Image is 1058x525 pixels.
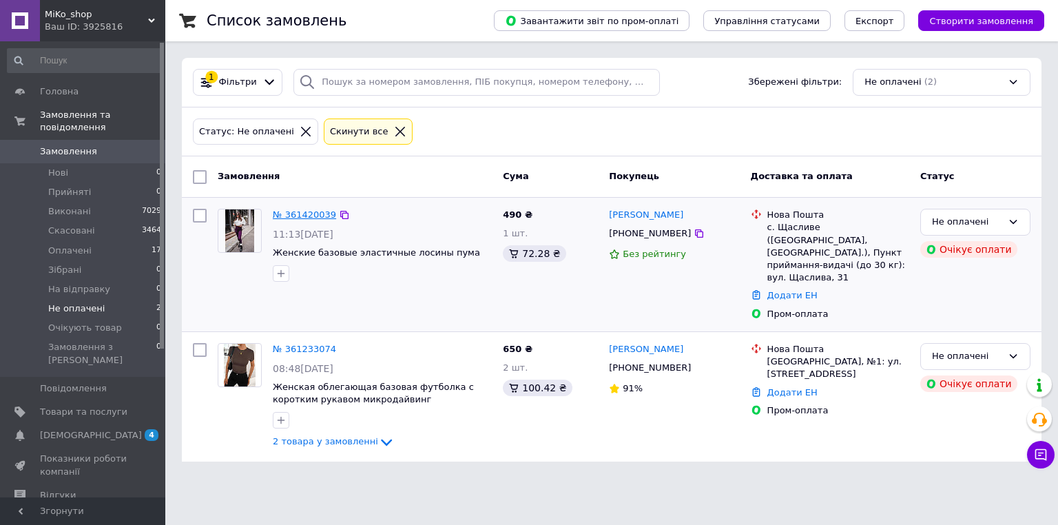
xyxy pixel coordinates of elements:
span: Замовлення [40,145,97,158]
span: 17 [152,245,161,257]
button: Експорт [844,10,905,31]
button: Управління статусами [703,10,831,31]
span: Фільтри [219,76,257,89]
span: Головна [40,85,79,98]
span: Повідомлення [40,382,107,395]
div: Статус: Не оплачені [196,125,297,139]
span: Виконані [48,205,91,218]
span: Доставка та оплата [751,171,853,181]
span: 2 [156,302,161,315]
span: На відправку [48,283,110,296]
div: с. Щасливе ([GEOGRAPHIC_DATA], [GEOGRAPHIC_DATA].), Пункт приймання-видачі (до 30 кг): вул. Щасли... [767,221,909,284]
button: Завантажити звіт по пром-оплаті [494,10,689,31]
div: Не оплачені [932,349,1002,364]
span: Збережені фільтри: [748,76,842,89]
button: Створити замовлення [918,10,1044,31]
span: [DEMOGRAPHIC_DATA] [40,429,142,442]
a: Створити замовлення [904,15,1044,25]
img: Фото товару [225,209,254,252]
span: 0 [156,264,161,276]
div: Cкинути все [327,125,391,139]
span: 3464 [142,225,161,237]
a: 2 товара у замовленні [273,436,395,446]
span: Не оплачені [48,302,105,315]
span: Замовлення [218,171,280,181]
span: Експорт [855,16,894,26]
span: Замовлення з [PERSON_NAME] [48,341,156,366]
h1: Список замовлень [207,12,346,29]
span: Управління статусами [714,16,820,26]
span: 0 [156,186,161,198]
a: № 361233074 [273,344,336,354]
span: Cума [503,171,528,181]
span: 4 [145,429,158,441]
span: 490 ₴ [503,209,532,220]
span: (2) [924,76,937,87]
div: Очікує оплати [920,375,1017,392]
span: 0 [156,167,161,179]
input: Пошук за номером замовлення, ПІБ покупця, номером телефону, Email, номером накладної [293,69,660,96]
span: Створити замовлення [929,16,1033,26]
a: Женская облегающая базовая футболка с коротким рукавом микродайвинг Коричневый, 46/48 [273,382,474,418]
span: Оплачені [48,245,92,257]
span: 91% [623,383,643,393]
span: Товари та послуги [40,406,127,418]
div: Пром-оплата [767,308,909,320]
button: Чат з покупцем [1027,441,1055,469]
span: Покупець [609,171,659,181]
a: [PERSON_NAME] [609,343,683,356]
input: Пошук [7,48,163,73]
span: Показники роботи компанії [40,453,127,477]
span: 2 шт. [503,362,528,373]
div: 72.28 ₴ [503,245,566,262]
span: 08:48[DATE] [273,363,333,374]
a: Фото товару [218,343,262,387]
a: Женские базовые эластичные лосины пума [273,247,480,258]
a: [PERSON_NAME] [609,209,683,222]
span: Завантажити звіт по пром-оплаті [505,14,678,27]
a: Додати ЕН [767,387,818,398]
div: Пром-оплата [767,404,909,417]
span: Зібрані [48,264,81,276]
div: Очікує оплати [920,241,1017,258]
a: Фото товару [218,209,262,253]
div: Не оплачені [932,215,1002,229]
div: Ваш ID: 3925816 [45,21,165,33]
div: [PHONE_NUMBER] [606,225,694,243]
span: 7029 [142,205,161,218]
div: Нова Пошта [767,209,909,221]
a: Додати ЕН [767,290,818,300]
span: Не оплачені [864,76,921,89]
img: Фото товару [224,344,256,387]
a: № 361420039 [273,209,336,220]
div: 1 [205,71,218,83]
span: Без рейтингу [623,249,686,259]
span: Очікують товар [48,322,122,334]
span: 650 ₴ [503,344,532,354]
span: 0 [156,283,161,296]
span: Нові [48,167,68,179]
span: Замовлення та повідомлення [40,109,165,134]
span: Статус [920,171,955,181]
span: MiKo_shop [45,8,148,21]
span: 1 шт. [503,228,528,238]
div: Нова Пошта [767,343,909,356]
span: 0 [156,341,161,366]
div: 100.42 ₴ [503,380,572,396]
span: 11:13[DATE] [273,229,333,240]
span: 2 товара у замовленні [273,437,378,447]
div: [GEOGRAPHIC_DATA], №1: ул. [STREET_ADDRESS] [767,356,909,380]
span: Прийняті [48,186,91,198]
span: Відгуки [40,489,76,502]
div: [PHONE_NUMBER] [606,359,694,377]
span: 0 [156,322,161,334]
span: Скасовані [48,225,95,237]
